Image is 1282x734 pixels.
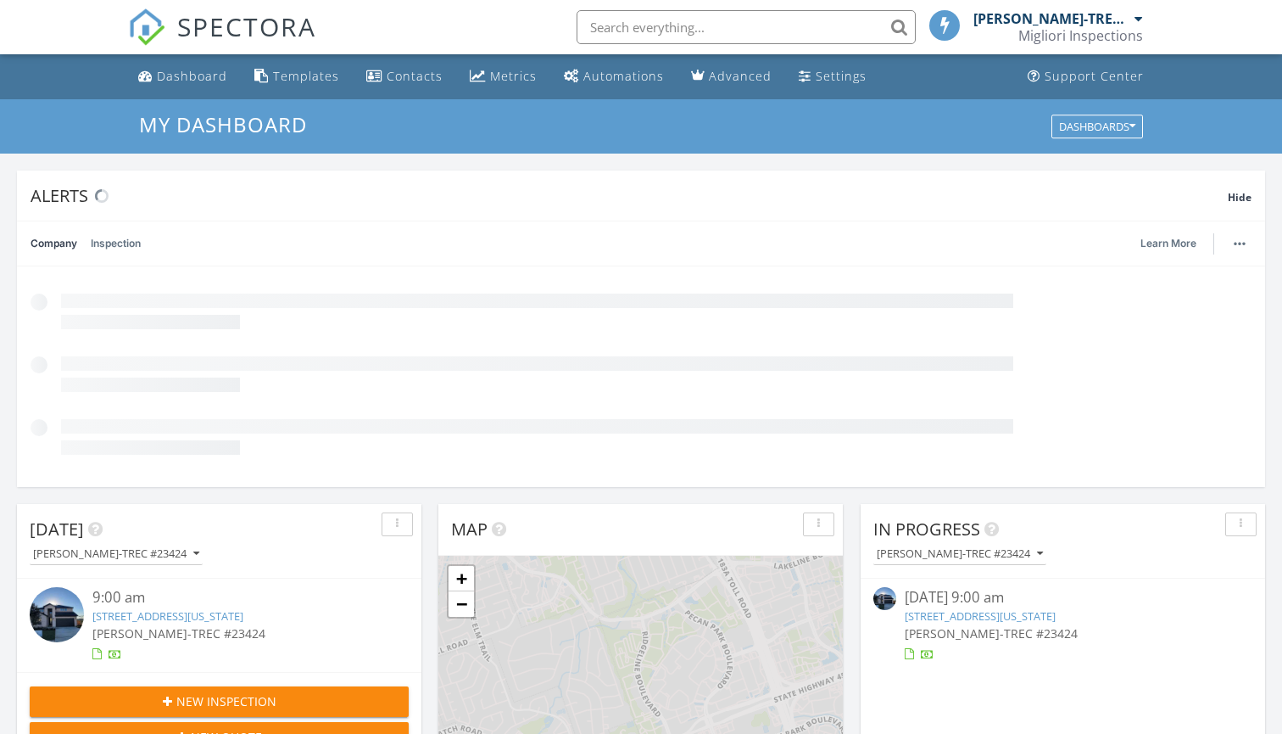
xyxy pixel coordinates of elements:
[1051,115,1143,138] button: Dashboards
[905,587,1221,608] div: [DATE] 9:00 am
[176,692,276,710] span: New Inspection
[273,68,339,84] div: Templates
[583,68,664,84] div: Automations
[873,587,896,610] img: 9452081%2Fcover_photos%2F0m33FzXXU6s0at22lvCE%2Fsmall.9452081-1758980706046
[1018,27,1143,44] div: Migliori Inspections
[157,68,227,84] div: Dashboard
[31,184,1228,207] div: Alerts
[131,61,234,92] a: Dashboard
[873,518,980,541] span: In Progress
[30,587,84,642] img: 9452081%2Fcover_photos%2F0m33FzXXU6s0at22lvCE%2Fsmall.9452081-1758980706046
[30,686,409,717] button: New Inspection
[1045,68,1144,84] div: Support Center
[792,61,873,92] a: Settings
[30,518,84,541] span: [DATE]
[905,625,1078,642] span: [PERSON_NAME]-TREC #23424
[31,221,77,266] a: Company
[684,61,778,92] a: Advanced
[387,68,443,84] div: Contacts
[139,110,307,138] span: My Dashboard
[873,543,1046,566] button: [PERSON_NAME]-TREC #23424
[451,518,488,541] span: Map
[449,566,474,591] a: Zoom in
[30,587,409,663] a: 9:00 am [STREET_ADDRESS][US_STATE] [PERSON_NAME]-TREC #23424
[905,608,1056,624] a: [STREET_ADDRESS][US_STATE]
[177,8,316,44] span: SPECTORA
[92,608,243,624] a: [STREET_ADDRESS][US_STATE]
[1228,190,1251,205] span: Hide
[92,587,376,608] div: 9:00 am
[92,625,265,642] span: [PERSON_NAME]-TREC #23424
[577,10,916,44] input: Search everything...
[709,68,772,84] div: Advanced
[1059,120,1135,132] div: Dashboards
[360,61,449,92] a: Contacts
[30,543,203,566] button: [PERSON_NAME]-TREC #23424
[490,68,537,84] div: Metrics
[128,8,165,46] img: The Best Home Inspection Software - Spectora
[248,61,346,92] a: Templates
[128,23,316,59] a: SPECTORA
[877,548,1043,560] div: [PERSON_NAME]-TREC #23424
[1234,242,1246,245] img: ellipsis-632cfdd7c38ec3a7d453.svg
[557,61,671,92] a: Automations (Basic)
[1140,235,1207,252] a: Learn More
[33,548,199,560] div: [PERSON_NAME]-TREC #23424
[973,10,1130,27] div: [PERSON_NAME]-TREC #23424
[449,591,474,617] a: Zoom out
[91,221,141,266] a: Inspection
[873,587,1252,663] a: [DATE] 9:00 am [STREET_ADDRESS][US_STATE] [PERSON_NAME]-TREC #23424
[816,68,867,84] div: Settings
[1021,61,1151,92] a: Support Center
[463,61,543,92] a: Metrics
